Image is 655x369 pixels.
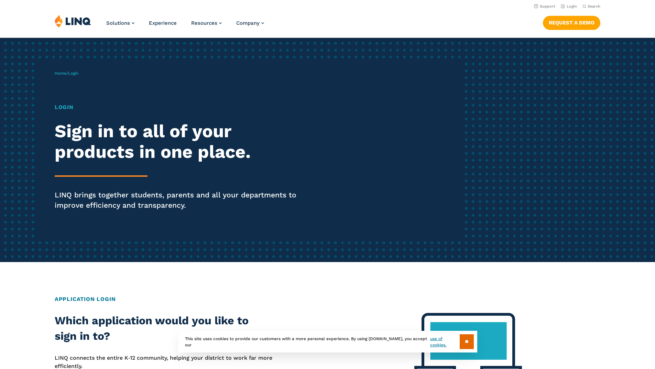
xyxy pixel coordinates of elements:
[582,4,600,9] button: Open Search Bar
[106,20,130,26] span: Solutions
[106,20,134,26] a: Solutions
[543,16,600,30] a: Request a Demo
[68,71,78,76] span: Login
[55,103,307,111] h1: Login
[191,20,217,26] span: Resources
[149,20,177,26] a: Experience
[55,71,66,76] a: Home
[55,14,91,28] img: LINQ | K‑12 Software
[55,313,273,344] h2: Which application would you like to sign in to?
[178,331,477,352] div: This site uses cookies to provide our customers with a more personal experience. By using [DOMAIN...
[534,4,555,9] a: Support
[55,121,307,162] h2: Sign in to all of your products in one place.
[55,295,600,303] h2: Application Login
[236,20,260,26] span: Company
[191,20,222,26] a: Resources
[55,71,78,76] span: /
[561,4,577,9] a: Login
[55,190,307,210] p: LINQ brings together students, parents and all your departments to improve efficiency and transpa...
[236,20,264,26] a: Company
[430,336,459,348] a: use of cookies.
[543,14,600,30] nav: Button Navigation
[106,14,264,37] nav: Primary Navigation
[588,4,600,9] span: Search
